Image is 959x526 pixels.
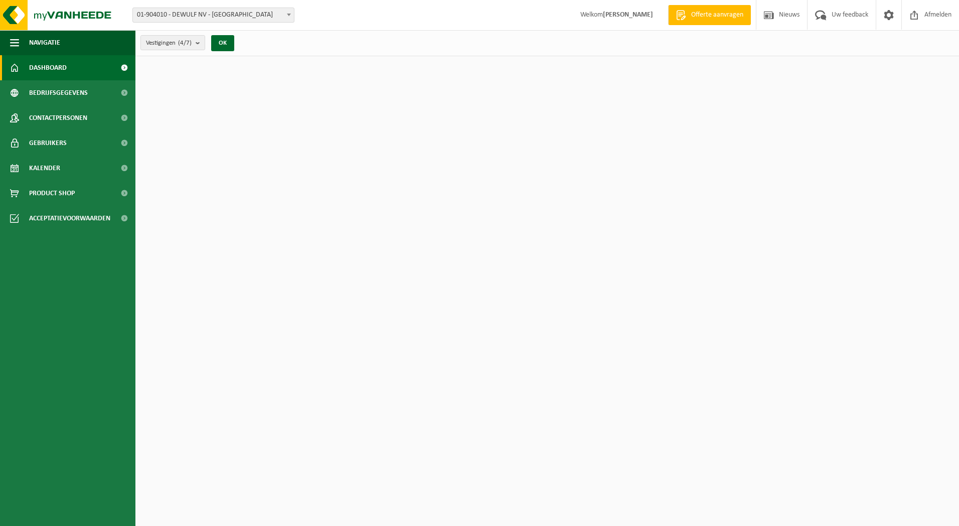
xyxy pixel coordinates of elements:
[29,156,60,181] span: Kalender
[689,10,746,20] span: Offerte aanvragen
[29,181,75,206] span: Product Shop
[211,35,234,51] button: OK
[29,55,67,80] span: Dashboard
[29,105,87,130] span: Contactpersonen
[668,5,751,25] a: Offerte aanvragen
[132,8,294,23] span: 01-904010 - DEWULF NV - ROESELARE
[133,8,294,22] span: 01-904010 - DEWULF NV - ROESELARE
[146,36,192,51] span: Vestigingen
[29,206,110,231] span: Acceptatievoorwaarden
[29,130,67,156] span: Gebruikers
[29,30,60,55] span: Navigatie
[29,80,88,105] span: Bedrijfsgegevens
[178,40,192,46] count: (4/7)
[603,11,653,19] strong: [PERSON_NAME]
[140,35,205,50] button: Vestigingen(4/7)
